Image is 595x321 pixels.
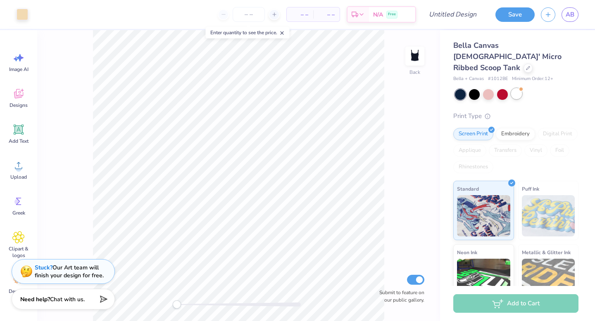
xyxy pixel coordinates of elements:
img: Neon Ink [457,259,510,300]
div: Digital Print [538,128,578,140]
span: Image AI [9,66,29,73]
div: Applique [453,144,486,157]
div: Rhinestones [453,161,493,173]
span: Add Text [9,138,29,144]
div: Enter quantity to see the price. [206,27,290,38]
span: Greek [12,210,25,216]
a: AB [562,7,578,22]
div: Embroidery [496,128,535,140]
img: Standard [457,195,510,236]
span: AB [566,10,574,19]
span: Designs [10,102,28,109]
span: Standard [457,184,479,193]
img: Puff Ink [522,195,575,236]
div: Our Art team will finish your design for free. [35,264,104,279]
div: Accessibility label [173,300,181,309]
div: Foil [550,144,569,157]
span: – – [318,10,335,19]
span: # 1012BE [488,76,508,83]
img: Back [407,48,423,64]
span: Upload [10,174,27,180]
div: Print Type [453,111,578,121]
span: Metallic & Glitter Ink [522,248,571,257]
strong: Need help? [20,295,50,303]
span: N/A [373,10,383,19]
div: Screen Print [453,128,493,140]
input: Untitled Design [422,6,483,23]
span: Free [388,12,396,17]
span: Clipart & logos [5,245,32,259]
strong: Stuck? [35,264,52,271]
span: Bella Canvas [DEMOGRAPHIC_DATA]' Micro Ribbed Scoop Tank [453,40,562,73]
div: Vinyl [524,144,547,157]
span: Minimum Order: 12 + [512,76,553,83]
span: Decorate [9,288,29,295]
button: Save [495,7,535,22]
span: – – [292,10,308,19]
img: Metallic & Glitter Ink [522,259,575,300]
span: Bella + Canvas [453,76,484,83]
span: Puff Ink [522,184,539,193]
label: Submit to feature on our public gallery. [375,289,424,304]
div: Transfers [489,144,522,157]
span: Neon Ink [457,248,477,257]
input: – – [233,7,265,22]
span: Chat with us. [50,295,85,303]
div: Back [409,68,420,76]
